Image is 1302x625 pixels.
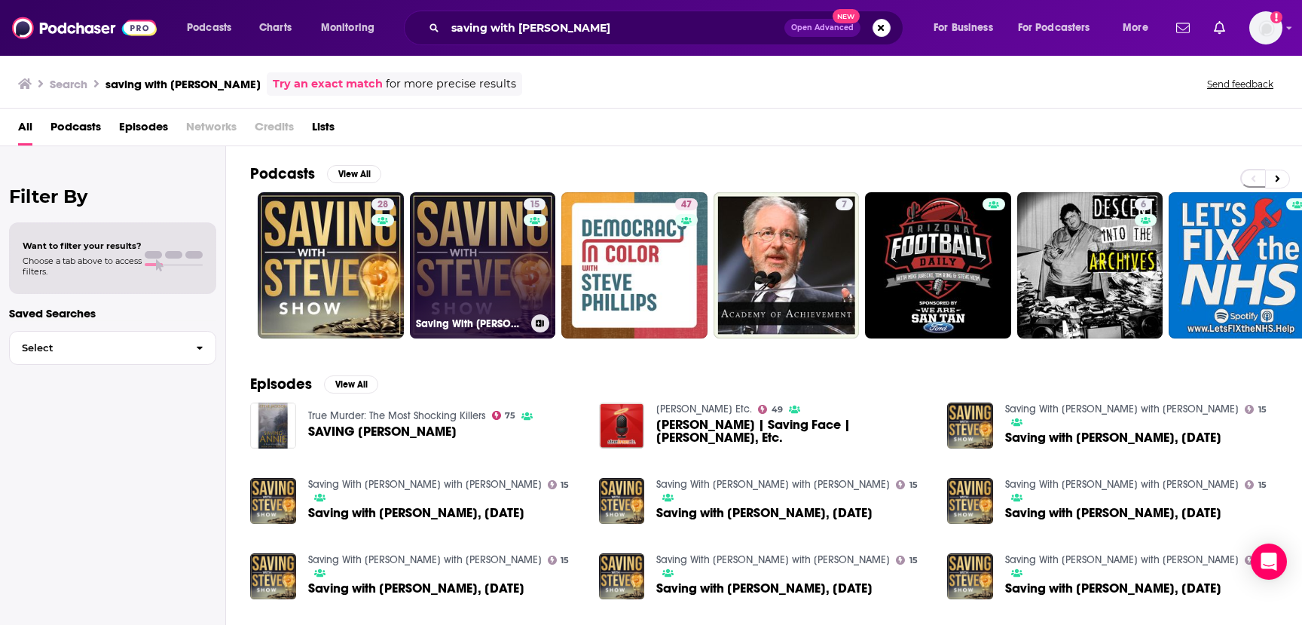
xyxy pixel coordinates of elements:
[1208,15,1231,41] a: Show notifications dropdown
[561,482,569,489] span: 15
[250,478,296,524] img: Saving with Steve, August 22, 2023
[561,557,569,564] span: 15
[255,115,294,146] span: Credits
[909,482,918,489] span: 15
[312,115,335,146] span: Lists
[1270,11,1282,23] svg: Add a profile image
[1249,11,1282,44] img: User Profile
[1005,403,1239,415] a: Saving With Steve with Steve Sexton
[1005,507,1221,519] span: Saving with [PERSON_NAME], [DATE]
[273,75,383,93] a: Try an exact match
[1005,507,1221,519] a: Saving with Steve, February 20, 2024
[1245,556,1267,565] a: 15
[1249,11,1282,44] span: Logged in as jenc9678
[250,375,312,394] h2: Episodes
[896,556,918,565] a: 15
[656,582,873,595] a: Saving with Steve, December 19, 2023
[310,16,394,40] button: open menu
[1203,78,1278,90] button: Send feedback
[176,16,251,40] button: open menu
[656,553,890,566] a: Saving With Steve with Steve Sexton
[1245,480,1267,489] a: 15
[50,115,101,146] span: Podcasts
[308,582,524,595] a: Saving with Steve, March 12, 2024
[18,115,32,146] a: All
[119,115,168,146] span: Episodes
[714,192,860,339] a: 7
[1112,16,1167,40] button: open menu
[9,331,216,365] button: Select
[548,556,570,565] a: 15
[1135,198,1152,210] a: 6
[681,198,692,213] span: 47
[308,582,524,595] span: Saving with [PERSON_NAME], [DATE]
[250,164,381,183] a: PodcastsView All
[10,343,184,353] span: Select
[250,164,315,183] h2: Podcasts
[1005,431,1221,444] span: Saving with [PERSON_NAME], [DATE]
[947,478,993,524] img: Saving with Steve, February 20, 2024
[250,403,296,449] img: SAVING ANNIE-Steve Jackson
[791,24,854,32] span: Open Advanced
[934,17,993,38] span: For Business
[599,403,645,449] img: Aimee Byrd | Saving Face | Steve Brown, Etc.
[1251,544,1287,580] div: Open Intercom Messenger
[656,507,873,519] span: Saving with [PERSON_NAME], [DATE]
[656,418,929,444] span: [PERSON_NAME] | Saving Face | [PERSON_NAME], Etc.
[1018,17,1090,38] span: For Podcasters
[308,425,457,438] a: SAVING ANNIE-Steve Jackson
[599,478,645,524] img: Saving with Steve, February 13, 2024
[308,507,524,519] a: Saving with Steve, August 22, 2023
[1005,431,1221,444] a: Saving with Steve, April 9, 2024
[1258,406,1267,413] span: 15
[1170,15,1196,41] a: Show notifications dropdown
[12,14,157,42] img: Podchaser - Follow, Share and Rate Podcasts
[505,412,515,419] span: 75
[105,77,261,91] h3: saving with [PERSON_NAME]
[23,241,142,251] span: Want to filter your results?
[308,507,524,519] span: Saving with [PERSON_NAME], [DATE]
[947,403,993,449] img: Saving with Steve, April 9, 2024
[492,411,516,420] a: 75
[187,17,231,38] span: Podcasts
[445,16,784,40] input: Search podcasts, credits, & more...
[50,77,87,91] h3: Search
[250,553,296,599] img: Saving with Steve, March 12, 2024
[324,375,378,394] button: View All
[947,553,993,599] img: Saving with Steve, May 28, 2024
[548,480,570,489] a: 15
[524,198,546,210] a: 15
[9,306,216,320] p: Saved Searches
[1141,198,1146,213] span: 6
[1258,482,1267,489] span: 15
[896,480,918,489] a: 15
[1005,582,1221,595] a: Saving with Steve, May 28, 2024
[386,75,516,93] span: for more precise results
[675,198,698,210] a: 47
[371,198,394,210] a: 28
[561,192,708,339] a: 47
[656,403,752,415] a: Steve Brown Etc.
[656,507,873,519] a: Saving with Steve, February 13, 2024
[1005,553,1239,566] a: Saving With Steve with Steve Sexton
[9,185,216,207] h2: Filter By
[377,198,388,213] span: 28
[1123,17,1148,38] span: More
[1249,11,1282,44] button: Show profile menu
[1245,405,1267,414] a: 15
[836,198,853,210] a: 7
[599,553,645,599] a: Saving with Steve, December 19, 2023
[308,425,457,438] span: SAVING [PERSON_NAME]
[784,19,860,37] button: Open AdvancedNew
[186,115,237,146] span: Networks
[249,16,301,40] a: Charts
[656,418,929,444] a: Aimee Byrd | Saving Face | Steve Brown, Etc.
